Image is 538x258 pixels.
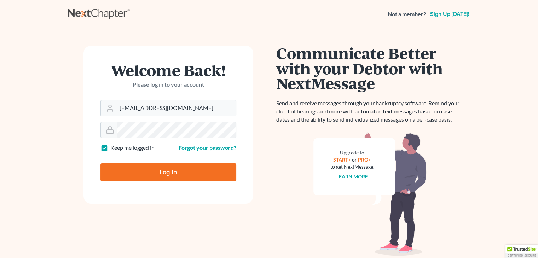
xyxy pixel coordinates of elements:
a: Sign up [DATE]! [429,11,471,17]
div: TrustedSite Certified [505,245,538,258]
span: or [352,157,357,163]
input: Email Address [117,100,236,116]
p: Send and receive messages through your bankruptcy software. Remind your client of hearings and mo... [276,99,464,124]
strong: Not a member? [388,10,426,18]
div: to get NextMessage. [330,163,374,170]
h1: Communicate Better with your Debtor with NextMessage [276,46,464,91]
label: Keep me logged in [110,144,155,152]
a: Forgot your password? [179,144,236,151]
a: Learn more [336,174,368,180]
a: PRO+ [358,157,371,163]
input: Log In [100,163,236,181]
div: Upgrade to [330,149,374,156]
img: nextmessage_bg-59042aed3d76b12b5cd301f8e5b87938c9018125f34e5fa2b7a6b67550977c72.svg [313,132,427,256]
p: Please log in to your account [100,81,236,89]
h1: Welcome Back! [100,63,236,78]
a: START+ [333,157,351,163]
